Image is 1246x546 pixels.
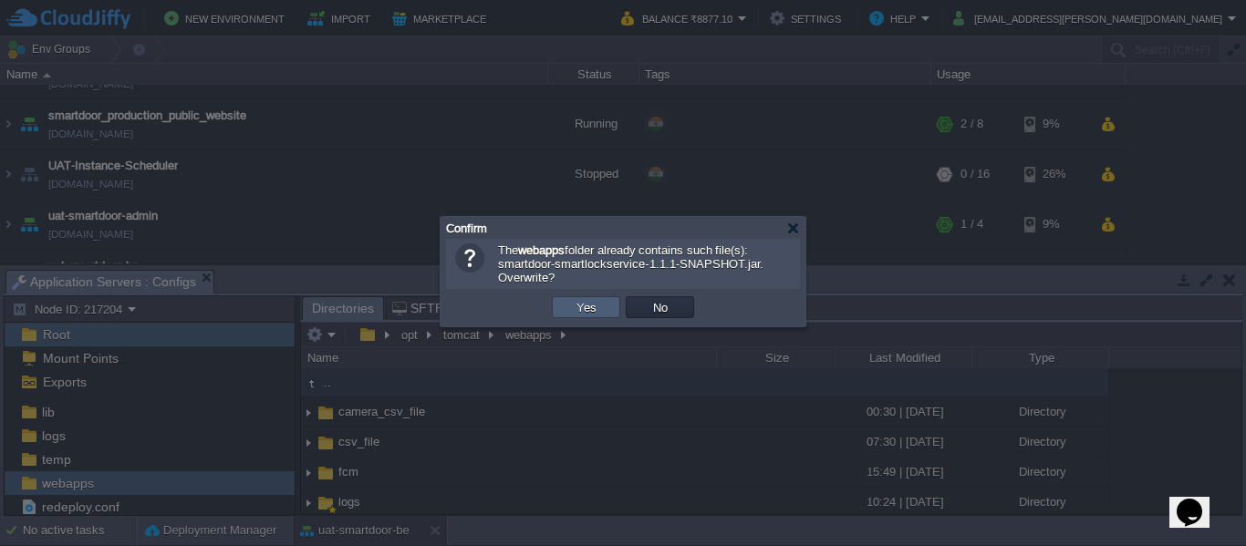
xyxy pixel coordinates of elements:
button: Yes [571,299,602,315]
span: Confirm [446,221,487,235]
span: The folder already contains such file(s): smartdoor-smartlockservice-1.1.1-SNAPSHOT.jar. Overwrite? [498,243,763,284]
iframe: chat widget [1169,473,1228,528]
button: No [648,299,673,315]
b: webapps [518,243,565,257]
